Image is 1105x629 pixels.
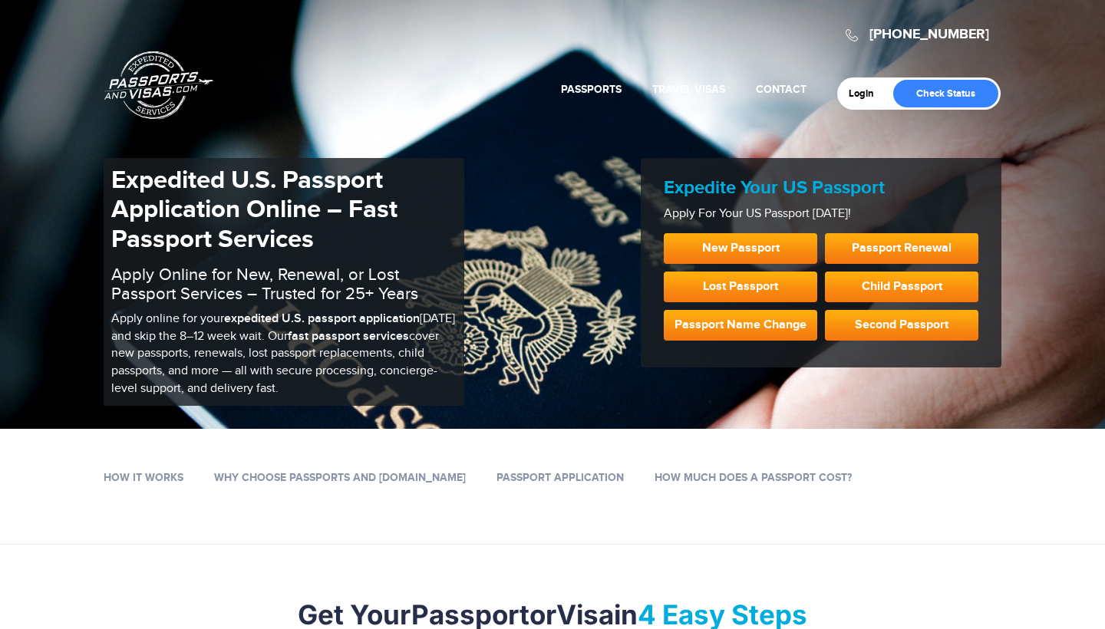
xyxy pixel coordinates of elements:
a: Child Passport [825,272,978,302]
b: fast passport services [288,329,409,344]
a: Check Status [893,80,998,107]
a: How Much Does a Passport Cost? [655,471,852,484]
a: How it works [104,471,183,484]
a: Lost Passport [664,272,817,302]
h2: Apply Online for New, Renewal, or Lost Passport Services – Trusted for 25+ Years [111,265,457,302]
p: Apply online for your [DATE] and skip the 8–12 week wait. Our cover new passports, renewals, lost... [111,311,457,398]
a: Passport Renewal [825,233,978,264]
h1: Expedited U.S. Passport Application Online – Fast Passport Services [111,166,457,254]
a: Why Choose Passports and [DOMAIN_NAME] [214,471,466,484]
a: Travel Visas [652,83,725,96]
a: Passports [561,83,622,96]
a: [PHONE_NUMBER] [869,26,989,43]
a: Second Passport [825,310,978,341]
a: Passports & [DOMAIN_NAME] [104,51,213,120]
a: New Passport [664,233,817,264]
a: Contact [756,83,806,96]
b: expedited U.S. passport application [224,311,420,326]
p: Apply For Your US Passport [DATE]! [664,206,978,223]
h2: Expedite Your US Passport [664,177,978,199]
a: Passport Name Change [664,310,817,341]
a: Passport Application [496,471,624,484]
a: Login [849,87,885,100]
